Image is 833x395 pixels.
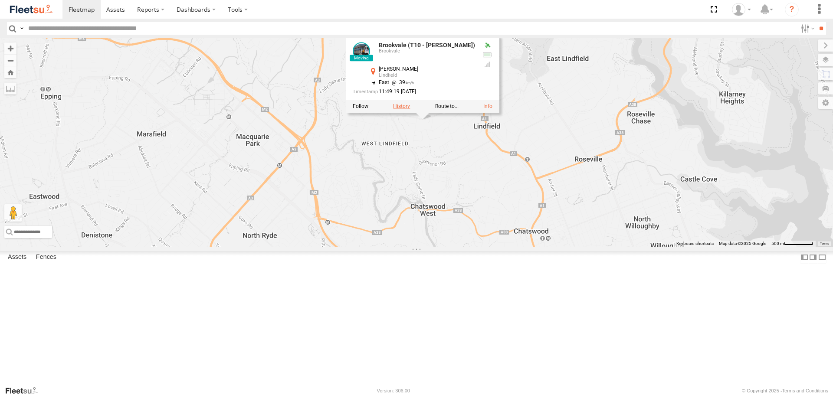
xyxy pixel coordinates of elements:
[818,97,833,109] label: Map Settings
[353,104,368,110] label: Realtime tracking of Asset
[353,89,475,95] div: Date/time of location update
[785,3,799,16] i: ?
[818,251,826,264] label: Hide Summary Table
[719,241,766,246] span: Map data ©2025 Google
[4,54,16,66] button: Zoom out
[797,22,816,35] label: Search Filter Options
[4,82,16,95] label: Measure
[379,80,389,86] span: East
[435,104,459,110] label: Route To Location
[482,52,492,59] div: No voltage information received from this device.
[820,242,829,245] a: Terms (opens in new tab)
[782,388,828,393] a: Terms and Conditions
[18,22,25,35] label: Search Query
[769,241,816,247] button: Map scale: 500 m per 63 pixels
[742,388,828,393] div: © Copyright 2025 -
[353,42,370,60] a: View Asset Details
[379,42,475,49] a: Brookvale (T10 - [PERSON_NAME])
[4,42,16,54] button: Zoom in
[483,104,492,110] a: View Asset Details
[379,73,475,78] div: Lindfield
[800,251,809,264] label: Dock Summary Table to the Left
[5,386,45,395] a: Visit our Website
[379,49,475,54] div: Brookvale
[771,241,784,246] span: 500 m
[9,3,54,15] img: fleetsu-logo-horizontal.svg
[4,66,16,78] button: Zoom Home
[676,241,714,247] button: Keyboard shortcuts
[32,251,61,264] label: Fences
[393,104,410,110] label: View Asset History
[3,251,31,264] label: Assets
[482,61,492,68] div: GSM Signal = 4
[4,204,22,222] button: Drag Pegman onto the map to open Street View
[379,67,475,72] div: [PERSON_NAME]
[377,388,410,393] div: Version: 306.00
[809,251,817,264] label: Dock Summary Table to the Right
[482,42,492,49] div: Valid GPS Fix
[729,3,754,16] div: Matt Mayall
[389,80,414,86] span: 39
